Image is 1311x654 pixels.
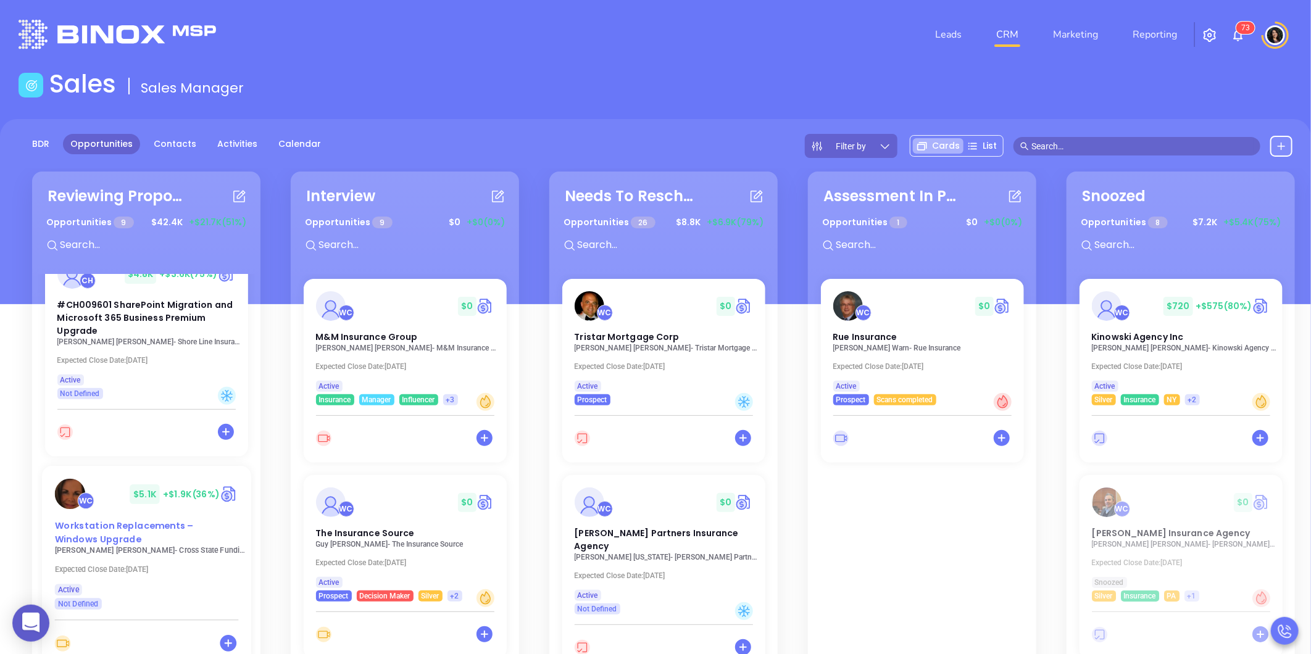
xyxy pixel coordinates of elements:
[1048,22,1103,47] a: Marketing
[114,217,133,228] span: 9
[1092,558,1277,567] p: Expected Close Date: [DATE]
[1092,344,1277,352] p: Craig Wilson - Kinowski Agency Inc
[57,337,243,346] p: Scott Horowitz - Shore Line Insurance Agency, Inc.
[80,273,96,289] div: Carla Humber
[19,20,216,49] img: logo
[673,213,704,232] span: $ 8.8K
[707,216,764,229] span: +$6.9K (79%)
[1241,23,1246,32] span: 7
[833,362,1018,371] p: Expected Close Date: [DATE]
[833,331,897,343] span: Rue Insurance
[1124,393,1156,407] span: Insurance
[316,344,501,352] p: Elizabeth Moser - M&M Insurance Group
[218,265,236,283] img: Quote
[1031,139,1254,153] input: Search…
[319,576,339,589] span: Active
[1188,589,1196,603] span: +1
[125,265,157,284] span: $ 4.8K
[575,571,760,580] p: Expected Close Date: [DATE]
[1095,379,1115,393] span: Active
[54,565,245,574] p: Expected Close Date: [DATE]
[562,475,765,615] a: profileWalter Contreras$0Circle dollar[PERSON_NAME] Partners Insurance Agency[PERSON_NAME] [US_ST...
[1081,211,1168,234] p: Opportunities
[575,487,604,517] img: Borrelli Partners Insurance Agency
[57,259,87,289] img: #CH009601 SharePoint Migration and Microsoft 365 Business Premium Upgrade
[1082,185,1146,207] div: Snoozed
[57,356,243,365] p: Expected Close Date: [DATE]
[319,393,351,407] span: Insurance
[735,297,753,315] a: Quote
[735,602,753,620] div: Cold
[42,466,251,610] a: profileWalter Contreras$5.1K+$1.9K(36%)Circle dollarWorkstation Replacements – Windows Upgrade[PE...
[1189,213,1220,232] span: $ 7.2K
[477,493,494,511] img: Quote
[1095,589,1113,603] span: Silver
[1080,279,1283,405] a: profileWalter Contreras$720+$575(80%)Circle dollarKinowski Agency Inc[PERSON_NAME] [PERSON_NAME]-...
[991,22,1023,47] a: CRM
[994,393,1012,411] div: Hot
[836,393,866,407] span: Prospect
[1202,28,1217,43] img: iconSetting
[316,487,346,517] img: The Insurance Source
[477,297,494,315] a: Quote
[402,393,435,407] span: Influencer
[57,597,98,611] span: Not Defined
[984,216,1022,229] span: +$0 (0%)
[477,589,494,607] div: Warm
[316,291,346,321] img: M&M Insurance Group
[975,297,993,316] span: $ 0
[362,393,391,407] span: Manager
[1167,589,1176,603] span: PA
[1252,393,1270,411] div: Warm
[220,484,238,503] img: Quote
[597,305,613,321] div: Walter Contreras
[1092,291,1122,321] img: Kinowski Agency Inc
[316,527,415,539] span: The Insurance Source
[316,362,501,371] p: Expected Close Date: [DATE]
[57,299,233,337] span: #CH009601 SharePoint Migration and Microsoft 365 Business Premium Upgrade
[338,305,354,321] div: Walter Contreras
[717,297,735,316] span: $ 0
[1236,22,1255,34] sup: 73
[45,247,248,399] a: profileCarla Humber$4.8K+$3.6K(75%)Circle dollar#CH009601 SharePoint Migration and Microsoft 365 ...
[316,558,501,567] p: Expected Close Date: [DATE]
[833,344,1018,352] p: John Warn - Rue Insurance
[1092,527,1251,539] span: Meagher Insurance Agency
[317,237,502,253] input: Search...
[271,134,328,154] a: Calendar
[562,279,765,405] a: profileWalter Contreras$0Circle dollarTristar Mortgage Corp[PERSON_NAME] [PERSON_NAME]- Tristar M...
[304,279,507,405] a: profileWalter Contreras$0Circle dollarM&M Insurance Group[PERSON_NAME] [PERSON_NAME]- M&M Insuran...
[1223,216,1281,229] span: +$5.4K (75%)
[564,211,655,234] p: Opportunities
[1246,23,1250,32] span: 3
[1265,25,1285,45] img: user
[575,291,604,321] img: Tristar Mortgage Corp
[1080,475,1283,602] a: profileWalter Contreras$0Circle dollar[PERSON_NAME] Insurance Agency[PERSON_NAME] [PERSON_NAME]- ...
[994,297,1012,315] img: Quote
[578,393,607,407] span: Prospect
[576,237,761,253] input: Search...
[1128,22,1182,47] a: Reporting
[130,484,159,504] span: $ 5.1K
[578,379,598,393] span: Active
[1252,589,1270,607] div: Hot
[446,213,464,232] span: $ 0
[1124,589,1156,603] span: Insurance
[578,602,617,616] span: Not Defined
[1148,217,1167,228] span: 8
[210,134,265,154] a: Activities
[46,211,134,234] p: Opportunities
[319,379,339,393] span: Active
[930,22,967,47] a: Leads
[54,479,85,509] img: Workstation Replacements – Windows Upgrade
[735,393,753,411] div: Cold
[1234,493,1252,512] span: $ 0
[855,305,872,321] div: Walter Contreras
[305,211,393,234] p: Opportunities
[575,344,760,352] p: Danny Saraf - Tristar Mortgage Corp
[1093,237,1278,253] input: Search...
